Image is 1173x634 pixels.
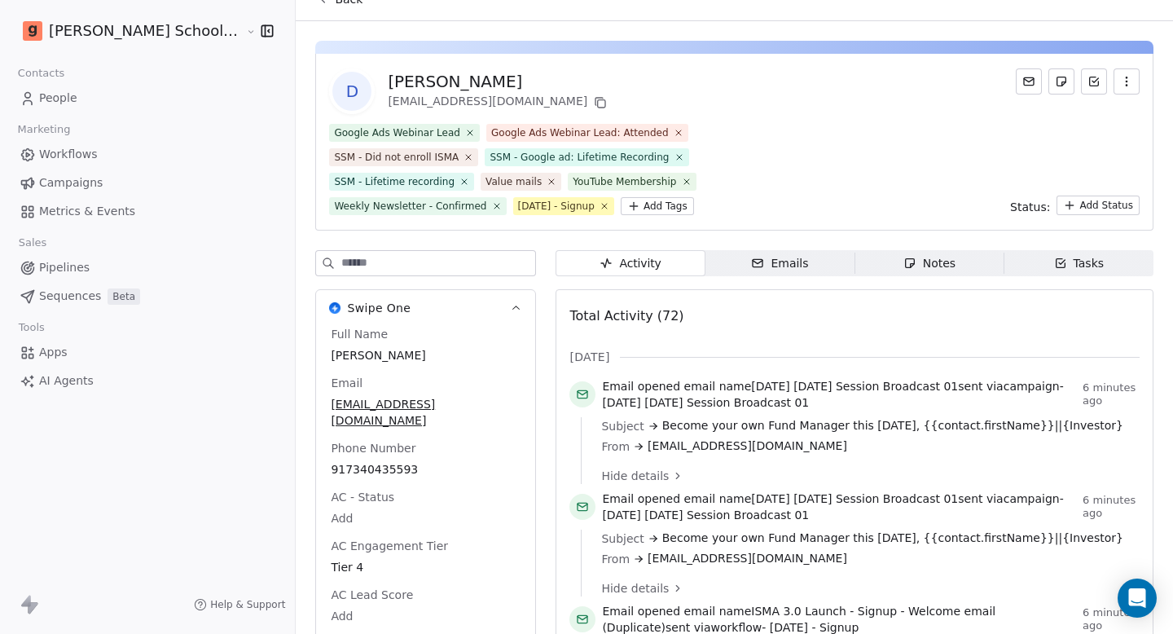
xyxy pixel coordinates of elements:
span: From [601,551,630,567]
span: Help & Support [210,598,285,611]
span: Sales [11,231,54,255]
span: Hide details [601,580,669,597]
span: Workflows [39,146,98,163]
span: Email opened [602,605,680,618]
span: AC Lead Score [327,587,416,603]
span: Beta [108,288,140,305]
span: Apps [39,344,68,361]
span: 6 minutes ago [1083,606,1140,632]
span: Phone Number [327,440,419,456]
div: YouTube Membership [573,174,676,189]
span: Contacts [11,61,72,86]
span: Total Activity (72) [569,308,683,324]
span: Metrics & Events [39,203,135,220]
button: Add Tags [621,197,694,215]
div: Emails [751,255,808,272]
span: People [39,90,77,107]
img: Goela%20School%20Logos%20(4).png [23,21,42,41]
span: AC Engagement Tier [327,538,451,554]
span: AC - Status [327,489,398,505]
span: [DATE] [DATE] Session Broadcast 01 [751,492,958,505]
a: Metrics & Events [13,198,282,225]
span: [DATE] [DATE] Session Broadcast 01 [751,380,958,393]
a: People [13,85,282,112]
span: [DATE] [569,349,609,365]
span: Email opened [602,380,680,393]
a: SequencesBeta [13,283,282,310]
div: Value mails [485,174,542,189]
span: Status: [1010,199,1050,215]
span: Add [331,510,521,526]
div: Tasks [1054,255,1105,272]
span: Add [331,608,521,624]
span: [PERSON_NAME] [331,347,521,363]
div: SSM - Did not enroll ISMA [334,150,459,165]
a: Campaigns [13,170,282,196]
div: Open Intercom Messenger [1118,579,1157,618]
span: 6 minutes ago [1083,494,1140,520]
span: Sequences [39,288,101,305]
span: Subject [601,418,644,434]
span: [EMAIL_ADDRESS][DOMAIN_NAME] [648,550,847,567]
a: Hide details [601,468,1128,484]
div: SSM - Lifetime recording [334,174,455,189]
a: Help & Support [194,598,285,611]
span: email name sent via campaign - [602,378,1076,411]
div: [PERSON_NAME] [388,70,610,93]
span: Pipelines [39,259,90,276]
span: Full Name [327,326,391,342]
span: [DATE] [DATE] Session Broadcast 01 [602,396,809,409]
span: Tools [11,315,51,340]
span: Email [327,375,366,391]
span: [PERSON_NAME] School of Finance LLP [49,20,242,42]
span: [DATE] - Signup [770,621,859,634]
span: D [332,72,371,111]
button: [PERSON_NAME] School of Finance LLP [20,17,235,45]
span: Hide details [601,468,669,484]
span: 6 minutes ago [1083,381,1140,407]
span: AI Agents [39,372,94,390]
span: From [601,438,630,455]
span: 917340435593 [331,461,521,478]
span: [EMAIL_ADDRESS][DOMAIN_NAME] [331,396,521,429]
span: email name sent via campaign - [602,491,1076,523]
div: Google Ads Webinar Lead [334,125,460,140]
div: [EMAIL_ADDRESS][DOMAIN_NAME] [388,93,610,112]
span: Marketing [11,117,77,142]
a: Pipelines [13,254,282,281]
div: [DATE] - Signup [518,199,595,214]
button: Swipe OneSwipe One [316,290,535,326]
span: Tier 4 [331,559,521,575]
a: Hide details [601,580,1128,597]
span: Become your own Fund Manager this [DATE], {{contact.firstName}}||{Investor} [662,417,1123,434]
span: ISMA 3.0 Launch - Signup - Welcome email (Duplicate) [602,605,995,634]
span: Subject [601,531,644,547]
div: Google Ads Webinar Lead: Attended [491,125,669,140]
a: AI Agents [13,368,282,394]
div: Notes [903,255,956,272]
button: Add Status [1057,196,1140,215]
span: Campaigns [39,174,103,192]
span: [EMAIL_ADDRESS][DOMAIN_NAME] [648,438,847,455]
span: [DATE] [DATE] Session Broadcast 01 [602,509,809,522]
span: Email opened [602,492,680,505]
span: Swipe One [347,300,411,316]
a: Workflows [13,141,282,168]
span: Become your own Fund Manager this [DATE], {{contact.firstName}}||{Investor} [662,530,1123,547]
div: SSM - Google ad: Lifetime Recording [490,150,669,165]
img: Swipe One [329,302,340,314]
div: Weekly Newsletter - Confirmed [334,199,486,214]
a: Apps [13,339,282,366]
